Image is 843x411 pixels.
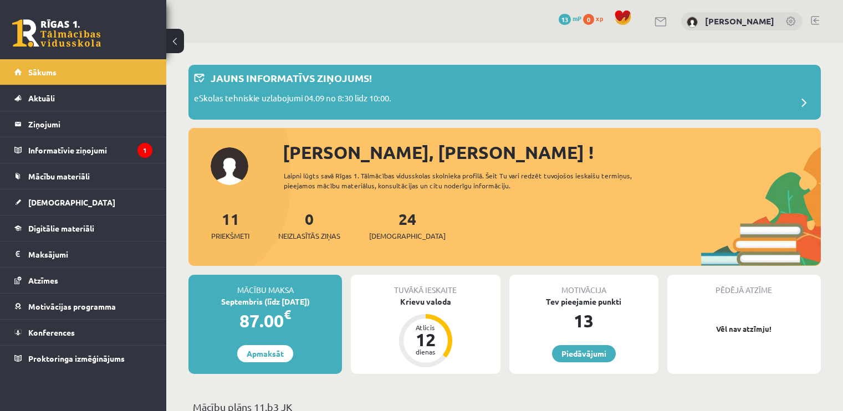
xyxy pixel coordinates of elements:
img: Sandijs Adriāns Suproņonoks [687,17,698,28]
span: Mācību materiāli [28,171,90,181]
a: Aktuāli [14,85,152,111]
a: Mācību materiāli [14,163,152,189]
a: [DEMOGRAPHIC_DATA] [14,189,152,215]
div: dienas [409,348,442,355]
legend: Maksājumi [28,242,152,267]
span: Neizlasītās ziņas [278,230,340,242]
i: 1 [137,143,152,158]
span: 0 [583,14,594,25]
a: 0Neizlasītās ziņas [278,209,340,242]
a: Konferences [14,320,152,345]
span: Priekšmeti [211,230,249,242]
span: mP [573,14,581,23]
a: Apmaksāt [237,345,293,362]
span: Motivācijas programma [28,301,116,311]
div: 13 [509,307,658,334]
a: 13 mP [559,14,581,23]
span: Aktuāli [28,93,55,103]
a: Informatīvie ziņojumi1 [14,137,152,163]
a: Sākums [14,59,152,85]
div: Pēdējā atzīme [667,275,821,296]
a: Maksājumi [14,242,152,267]
legend: Ziņojumi [28,111,152,137]
a: 0 xp [583,14,609,23]
a: Atzīmes [14,268,152,293]
legend: Informatīvie ziņojumi [28,137,152,163]
span: Konferences [28,327,75,337]
a: Motivācijas programma [14,294,152,319]
div: 87.00 [188,307,342,334]
div: 12 [409,331,442,348]
div: Mācību maksa [188,275,342,296]
span: Digitālie materiāli [28,223,94,233]
span: Proktoringa izmēģinājums [28,353,125,363]
p: Vēl nav atzīmju! [673,323,815,335]
a: Proktoringa izmēģinājums [14,346,152,371]
span: 13 [559,14,571,25]
span: [DEMOGRAPHIC_DATA] [28,197,115,207]
a: [PERSON_NAME] [705,16,774,27]
div: Tev pieejamie punkti [509,296,658,307]
div: Tuvākā ieskaite [351,275,500,296]
a: Krievu valoda Atlicis 12 dienas [351,296,500,369]
a: Rīgas 1. Tālmācības vidusskola [12,19,101,47]
div: Atlicis [409,324,442,331]
a: Ziņojumi [14,111,152,137]
a: Jauns informatīvs ziņojums! eSkolas tehniskie uzlabojumi 04.09 no 8:30 līdz 10:00. [194,70,815,114]
div: Krievu valoda [351,296,500,307]
div: Motivācija [509,275,658,296]
p: eSkolas tehniskie uzlabojumi 04.09 no 8:30 līdz 10:00. [194,92,391,107]
div: [PERSON_NAME], [PERSON_NAME] ! [283,139,821,166]
a: Piedāvājumi [552,345,616,362]
span: € [284,306,291,322]
span: Sākums [28,67,57,77]
span: Atzīmes [28,275,58,285]
span: xp [596,14,603,23]
a: 24[DEMOGRAPHIC_DATA] [369,209,446,242]
a: 11Priekšmeti [211,209,249,242]
div: Septembris (līdz [DATE]) [188,296,342,307]
p: Jauns informatīvs ziņojums! [211,70,372,85]
a: Digitālie materiāli [14,215,152,241]
span: [DEMOGRAPHIC_DATA] [369,230,446,242]
div: Laipni lūgts savā Rīgas 1. Tālmācības vidusskolas skolnieka profilā. Šeit Tu vari redzēt tuvojošo... [284,171,663,191]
